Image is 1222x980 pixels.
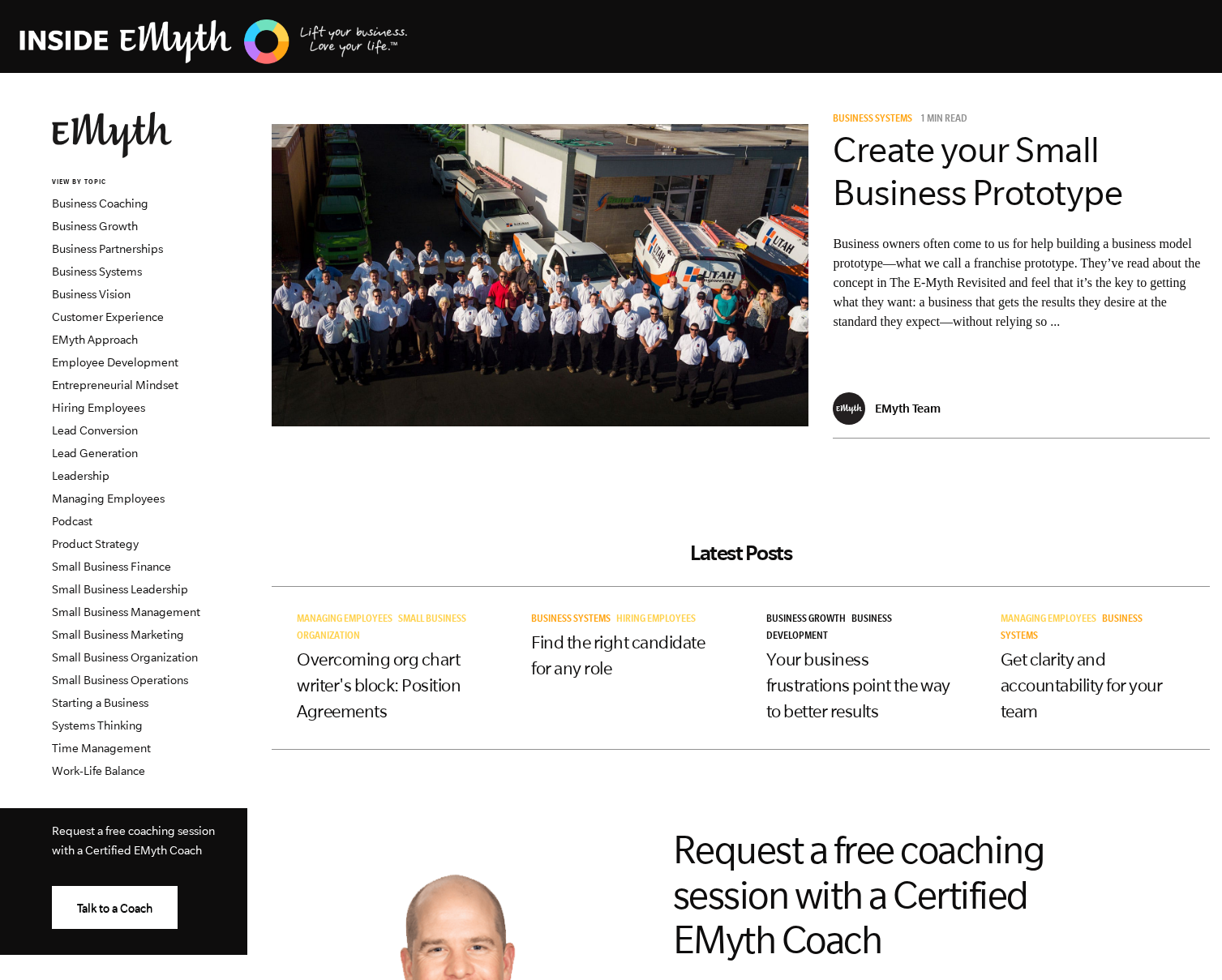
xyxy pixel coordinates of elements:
[297,614,392,626] span: Managing Employees
[531,614,611,626] span: Business Systems
[52,719,143,732] a: Systems Thinking
[52,515,92,528] a: Podcast
[52,886,178,929] a: Talk to a Coach
[1001,614,1143,643] a: Business Systems
[673,828,1095,962] h2: Request a free coaching session with a Certified EMyth Coach
[833,130,1122,212] a: Create your Small Business Prototype
[52,333,138,346] a: EMyth Approach
[52,447,138,460] a: Lead Generation
[52,821,221,860] p: Request a free coaching session with a Certified EMyth Coach
[52,537,139,550] a: Product Strategy
[52,469,109,482] a: Leadership
[52,560,171,573] a: Small Business Finance
[19,17,409,66] img: EMyth Business Coaching
[52,628,184,641] a: Small Business Marketing
[616,614,701,626] a: Hiring Employees
[531,632,705,678] a: Find the right candidate for any role
[52,379,178,392] a: Entrepreneurial Mindset
[297,649,461,721] a: Overcoming org chart writer's block: Position Agreements
[52,310,164,323] a: Customer Experience
[52,651,198,664] a: Small Business Organization
[52,288,131,301] a: Business Vision
[1001,614,1102,626] a: Managing Employees
[833,114,918,126] a: Business Systems
[531,614,616,626] a: Business Systems
[833,234,1210,332] p: Business owners often come to us for help building a business model prototype—what we call a fran...
[52,220,138,233] a: Business Growth
[833,114,912,126] span: Business Systems
[52,356,178,369] a: Employee Development
[272,541,1210,565] h2: Latest Posts
[766,614,846,626] span: Business Growth
[272,124,808,426] img: business model prototype
[766,614,851,626] a: Business Growth
[616,614,696,626] span: Hiring Employees
[766,649,950,721] a: Your business frustrations point the way to better results
[1001,649,1163,721] a: Get clarity and accountability for your team
[52,583,188,596] a: Small Business Leadership
[920,114,967,126] p: 1 min read
[875,401,941,415] p: EMyth Team
[833,392,865,425] img: EMyth Team - EMyth
[52,197,148,210] a: Business Coaching
[1001,614,1096,626] span: Managing Employees
[52,764,145,777] a: Work-Life Balance
[52,742,151,755] a: Time Management
[77,902,152,915] span: Talk to a Coach
[52,696,148,709] a: Starting a Business
[52,424,138,437] a: Lead Conversion
[52,112,172,158] img: EMyth
[52,265,142,278] a: Business Systems
[297,614,398,626] a: Managing Employees
[52,401,145,414] a: Hiring Employees
[52,492,165,505] a: Managing Employees
[52,606,200,618] a: Small Business Management
[52,178,247,188] h6: VIEW BY TOPIC
[766,614,892,643] a: Business Development
[52,674,188,687] a: Small Business Operations
[52,242,163,255] a: Business Partnerships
